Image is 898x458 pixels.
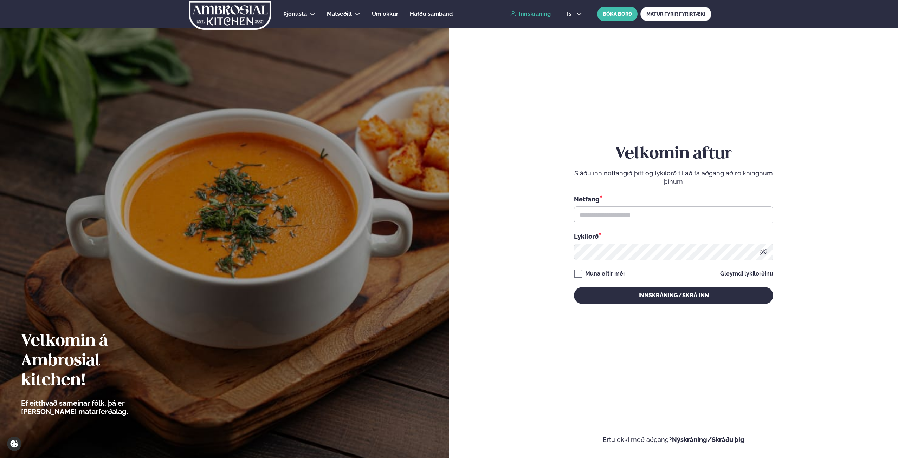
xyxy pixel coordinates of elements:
[372,10,398,18] a: Um okkur
[574,232,773,241] div: Lykilorð
[510,11,551,17] a: Innskráning
[561,11,588,17] button: is
[410,11,453,17] span: Hafðu samband
[372,11,398,17] span: Um okkur
[283,10,307,18] a: Þjónusta
[283,11,307,17] span: Þjónusta
[597,7,638,21] button: BÓKA BORÐ
[574,169,773,186] p: Sláðu inn netfangið þitt og lykilorð til að fá aðgang að reikningnum þínum
[21,332,167,391] h2: Velkomin á Ambrosial kitchen!
[567,11,574,17] span: is
[720,271,773,277] a: Gleymdi lykilorðinu
[410,10,453,18] a: Hafðu samband
[470,436,877,444] p: Ertu ekki með aðgang?
[327,11,352,17] span: Matseðill
[7,437,21,451] a: Cookie settings
[21,399,167,416] p: Ef eitthvað sameinar fólk, þá er [PERSON_NAME] matarferðalag.
[327,10,352,18] a: Matseðill
[188,1,272,30] img: logo
[574,144,773,164] h2: Velkomin aftur
[640,7,711,21] a: MATUR FYRIR FYRIRTÆKI
[574,194,773,204] div: Netfang
[672,436,744,443] a: Nýskráning/Skráðu þig
[574,287,773,304] button: Innskráning/Skrá inn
